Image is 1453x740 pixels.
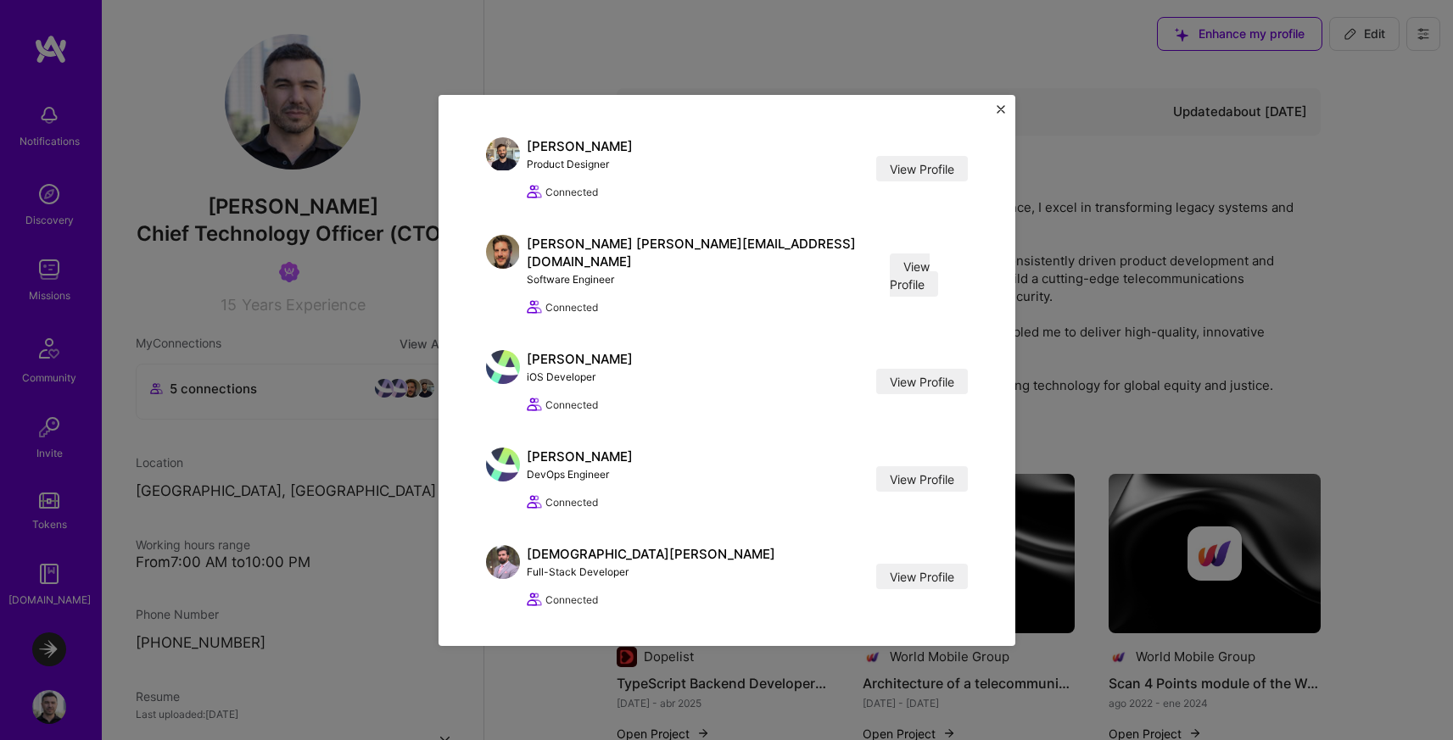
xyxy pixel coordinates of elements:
[890,253,938,297] a: View Profile
[486,235,520,269] img: James jobs@jimbartlett.co.uk
[486,350,520,384] img: Óscar Morales Vivó
[486,448,520,481] img: Sherif Abdalla
[876,156,968,181] a: View Profile
[527,545,775,563] div: [DEMOGRAPHIC_DATA][PERSON_NAME]
[997,105,1005,123] button: Close
[876,466,968,492] a: View Profile
[527,563,775,581] div: Full-Stack Developer
[527,397,542,412] i: icon Collaborator
[876,369,968,394] a: View Profile
[527,137,633,155] div: [PERSON_NAME]
[545,591,598,609] span: Connected
[527,235,890,270] div: [PERSON_NAME] [PERSON_NAME][EMAIL_ADDRESS][DOMAIN_NAME]
[527,270,890,288] div: Software Engineer
[527,494,542,509] i: icon Collaborator
[527,299,542,314] i: icon Collaborator
[527,350,633,368] div: [PERSON_NAME]
[545,183,598,201] span: Connected
[527,465,633,483] div: DevOps Engineer
[545,396,598,414] span: Connected
[527,155,633,173] div: Product Designer
[527,448,633,465] div: [PERSON_NAME]
[527,592,542,607] i: icon Collaborator
[876,564,968,589] a: View Profile
[527,184,542,199] i: icon Collaborator
[545,298,598,316] span: Connected
[486,545,520,579] img: Muhammad Umer
[486,137,520,171] img: Emiliano Gonzalez
[527,368,633,386] div: iOS Developer
[545,493,598,511] span: Connected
